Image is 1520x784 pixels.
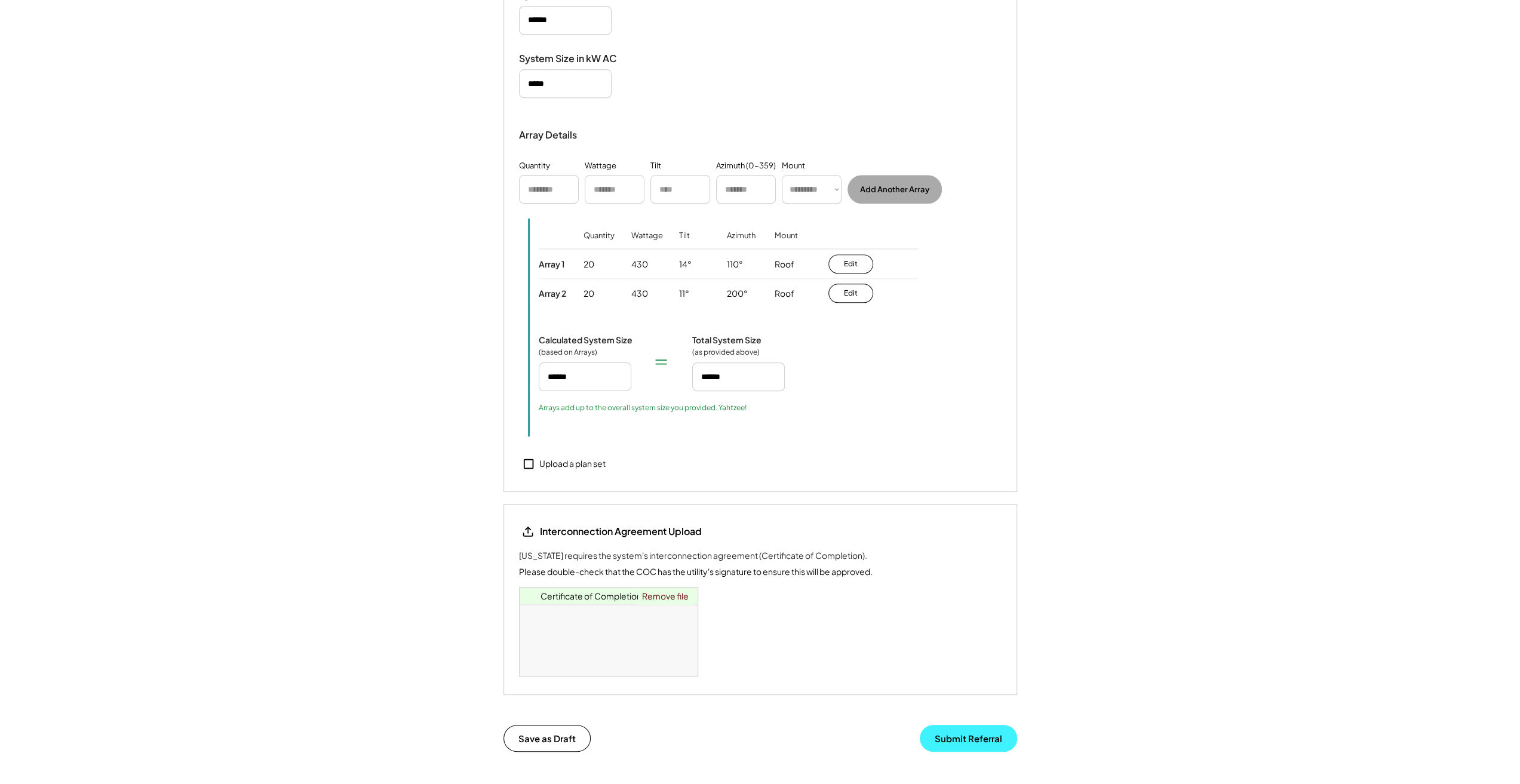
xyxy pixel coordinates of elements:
[692,334,761,345] div: Total System Size
[519,565,873,578] div: Please double-check that the COC has the utility's signature to ensure this will be approved.
[585,160,616,172] div: Wattage
[775,230,798,257] div: Mount
[727,259,743,270] div: 110°
[679,230,690,257] div: Tilt
[692,348,760,357] div: (as provided above)
[828,284,873,303] button: Edit
[716,160,776,172] div: Azimuth (0-359)
[584,230,615,257] div: Quantity
[727,288,748,300] div: 200°
[631,288,648,300] div: 430
[539,334,632,345] div: Calculated System Size
[519,128,579,142] div: Array Details
[519,549,867,562] div: [US_STATE] requires the system's interconnection agreement (Certificate of Completion).
[828,254,873,273] button: Edit
[584,288,594,300] div: 20
[679,259,692,270] div: 14°
[539,259,564,269] div: Array 1
[519,53,638,65] div: System Size in kW AC
[539,348,598,357] div: (based on Arrays)
[541,591,677,601] a: Certificate of Completion Final.pdf
[519,160,550,172] div: Quantity
[782,160,805,172] div: Mount
[540,525,702,538] div: Interconnection Agreement Upload
[847,175,942,204] button: Add Another Array
[584,259,594,270] div: 20
[539,288,566,299] div: Array 2
[539,458,606,470] div: Upload a plan set
[650,160,661,172] div: Tilt
[503,725,591,752] button: Save as Draft
[631,259,648,270] div: 430
[638,588,693,604] a: Remove file
[727,230,756,257] div: Azimuth
[539,403,747,413] div: Arrays add up to the overall system size you provided. Yahtzee!
[631,230,663,257] div: Wattage
[920,725,1017,752] button: Submit Referral
[775,288,794,300] div: Roof
[679,288,689,300] div: 11°
[775,259,794,270] div: Roof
